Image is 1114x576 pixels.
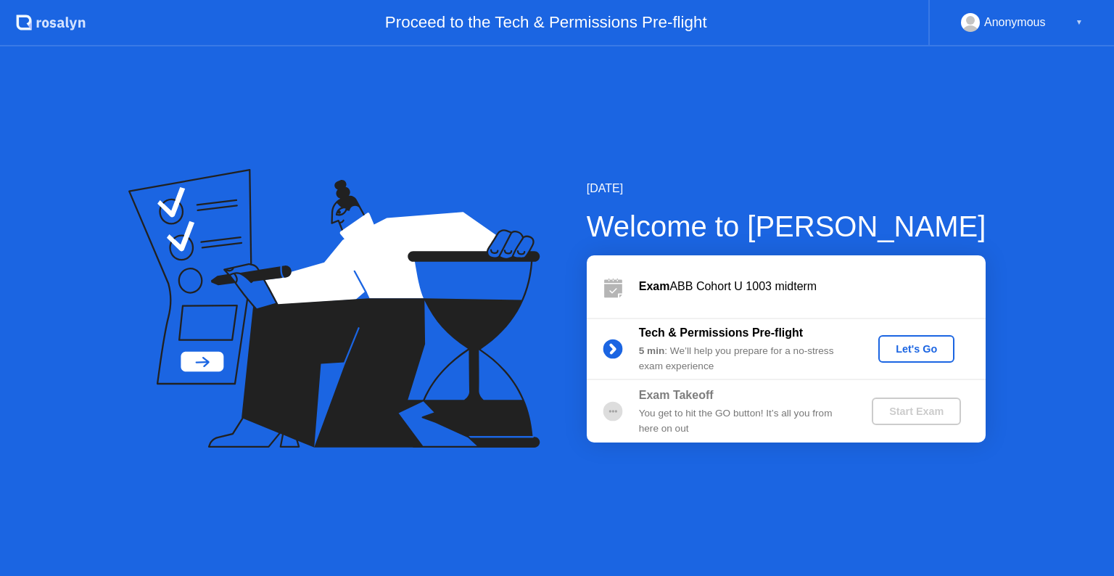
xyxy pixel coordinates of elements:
div: Let's Go [884,343,949,355]
b: Exam Takeoff [639,389,714,401]
b: Exam [639,280,670,292]
button: Start Exam [872,398,961,425]
div: Welcome to [PERSON_NAME] [587,205,986,248]
button: Let's Go [878,335,954,363]
b: 5 min [639,345,665,356]
div: Anonymous [984,13,1046,32]
div: Start Exam [878,406,955,417]
div: : We’ll help you prepare for a no-stress exam experience [639,344,848,374]
div: ▼ [1076,13,1083,32]
div: ABB Cohort U 1003 midterm [639,278,986,295]
div: You get to hit the GO button! It’s all you from here on out [639,406,848,436]
b: Tech & Permissions Pre-flight [639,326,803,339]
div: [DATE] [587,180,986,197]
